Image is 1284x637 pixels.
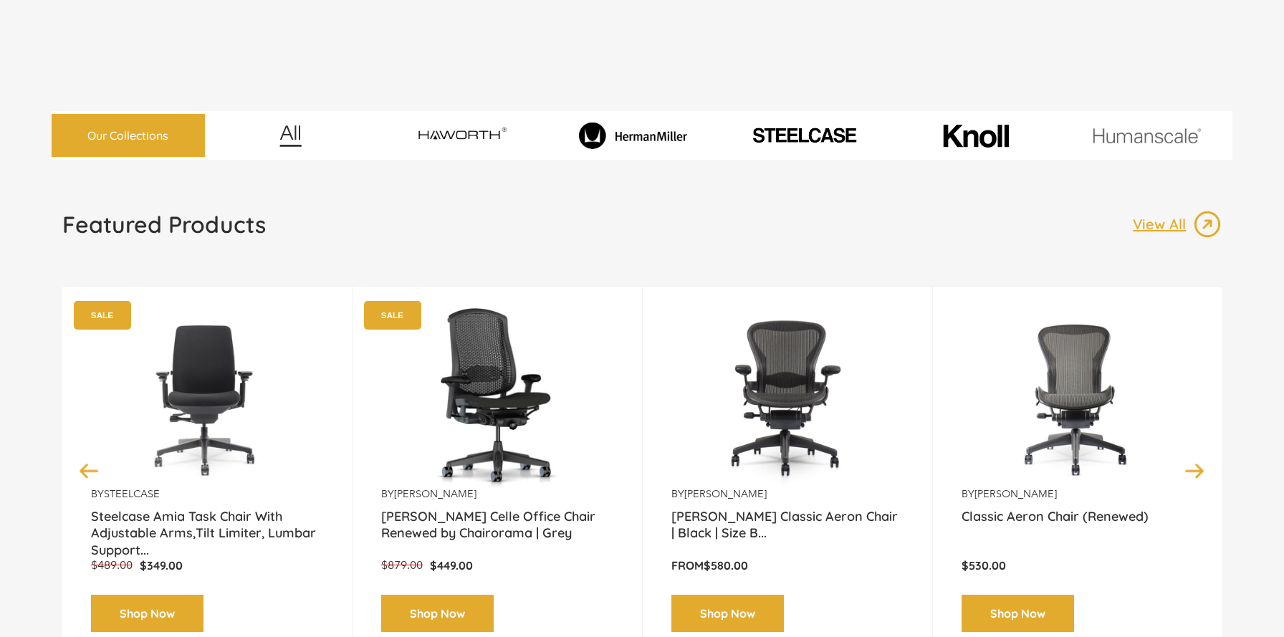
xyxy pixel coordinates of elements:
[91,310,113,320] text: SALE
[62,210,266,250] a: Featured Products
[104,487,160,500] a: Steelcase
[671,487,904,501] p: by
[381,487,613,501] p: by
[91,558,133,572] span: $489.00
[381,558,423,572] span: $879.00
[962,308,1194,487] a: Classic Aeron Chair (Renewed) - chairorama Classic Aeron Chair (Renewed) - chairorama
[77,458,102,483] button: Previous
[962,508,1194,544] a: Classic Aeron Chair (Renewed)
[1182,458,1207,483] button: Next
[52,114,205,158] a: Our Collections
[671,508,904,544] a: [PERSON_NAME] Classic Aeron Chair | Black | Size B...
[704,558,748,573] span: $580.00
[381,508,613,544] a: [PERSON_NAME] Celle Office Chair Renewed by Chairorama | Grey
[91,595,203,633] a: Shop Now
[671,308,904,487] a: Herman Miller Classic Aeron Chair | Black | Size B (Renewed) - chairorama Herman Miller Classic A...
[394,487,476,500] a: [PERSON_NAME]
[91,308,323,487] a: Amia Chair by chairorama.com Renewed Amia Chair chairorama.com
[388,308,606,487] img: Herman Miller Celle Office Chair Renewed by Chairorama | Grey - chairorama
[118,308,297,487] img: Amia Chair by chairorama.com
[962,558,1006,573] span: $530.00
[91,487,323,501] p: by
[379,116,545,154] img: image_7_14f0750b-d084-457f-979a-a1ab9f6582c4.png
[671,595,784,633] a: Shop Now
[430,558,473,573] span: $449.00
[911,123,1040,149] img: image_10_1.png
[684,487,767,500] a: [PERSON_NAME]
[251,125,330,147] img: image_12.png
[1133,215,1193,234] p: View All
[381,310,403,320] text: SALE
[988,308,1167,487] img: Classic Aeron Chair (Renewed) - chairorama
[1133,210,1222,239] a: View All
[722,125,887,145] img: PHOTO-2024-07-09-00-53-10-removebg-preview.png
[381,308,613,487] a: Herman Miller Celle Office Chair Renewed by Chairorama | Grey - chairorama Herman Miller Celle Of...
[381,595,494,633] a: Shop Now
[1064,128,1230,144] img: image_11.png
[140,558,183,573] span: $349.00
[62,210,266,239] h1: Featured Products
[962,487,1194,501] p: by
[671,558,904,573] p: From
[91,508,323,544] a: Steelcase Amia Task Chair With Adjustable Arms,Tilt Limiter, Lumbar Support...
[962,595,1074,633] a: Shop Now
[1193,210,1222,239] img: image_13.png
[550,122,716,149] img: image_8_173eb7e0-7579-41b4-bc8e-4ba0b8ba93e8.png
[974,487,1057,500] a: [PERSON_NAME]
[698,308,877,487] img: Herman Miller Classic Aeron Chair | Black | Size B (Renewed) - chairorama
